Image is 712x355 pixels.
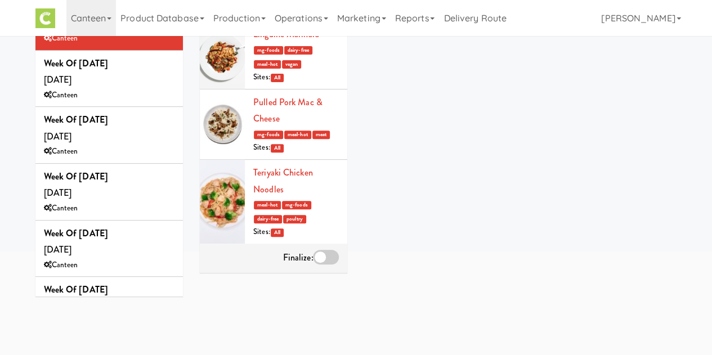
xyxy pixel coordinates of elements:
span: [DATE] [44,227,108,257]
span: meat [312,131,330,139]
div: Sites: [253,141,339,155]
span: meal-hot [284,131,311,139]
span: [DATE] [44,57,108,87]
span: [DATE] [44,113,108,143]
b: Week of [DATE] [44,283,108,296]
span: mg-foods [254,46,283,55]
span: All [271,74,284,82]
li: Week of [DATE][DATE]Canteen [35,51,183,107]
div: Canteen [44,201,175,215]
span: mg-foods [254,131,283,139]
span: Finalize: [283,251,314,264]
div: Canteen [44,145,175,159]
span: [DATE] [44,170,108,200]
span: poultry [283,215,306,223]
b: Week of [DATE] [44,227,108,240]
span: dairy-free [254,215,282,223]
a: Teriyaki Chicken Noodles [253,166,313,196]
span: [DATE] [44,283,108,313]
span: meal-hot [254,201,281,209]
span: dairy-free [284,46,312,55]
b: Week of [DATE] [44,57,108,70]
li: Week of [DATE][DATE]Canteen [35,164,183,221]
span: All [271,144,284,152]
div: Canteen [44,88,175,102]
span: meal-hot [254,60,281,69]
b: Week of [DATE] [44,170,108,183]
li: Week of [DATE][DATE]Canteen [35,221,183,277]
span: vegan [282,60,302,69]
a: Pulled Pork Mac & Cheese [253,96,323,125]
li: Week of [DATE][DATE]Canteen [35,277,183,334]
img: Micromart [35,8,55,28]
div: Canteen [44,32,175,46]
span: mg-foods [282,201,311,209]
li: Week of [DATE][DATE]Canteen [35,107,183,164]
b: Week of [DATE] [44,113,108,126]
div: Sites: [253,225,339,239]
span: All [271,228,284,237]
div: Canteen [44,258,175,272]
div: Sites: [253,70,339,84]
